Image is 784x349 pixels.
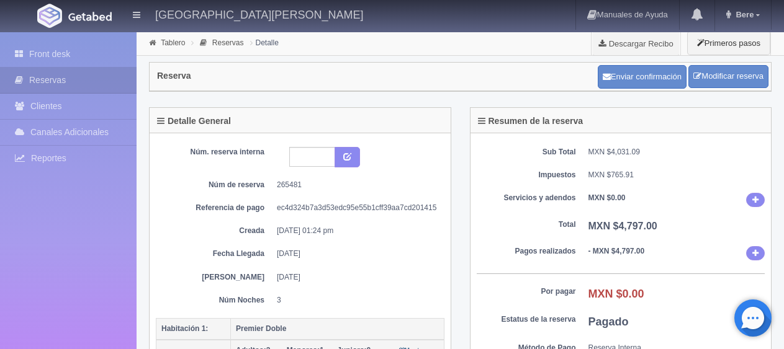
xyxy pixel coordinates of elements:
a: Modificar reserva [688,65,768,88]
th: Premier Doble [231,318,444,340]
dt: Total [477,219,576,230]
button: Primeros pasos [687,31,770,55]
dt: [PERSON_NAME] [165,272,264,283]
h4: Resumen de la reserva [478,117,583,126]
dd: 3 [277,295,435,306]
b: Habitación 1: [161,324,208,333]
dt: Estatus de la reserva [477,314,576,325]
button: Enviar confirmación [598,65,687,89]
li: Detalle [247,37,282,48]
a: Reservas [212,38,244,47]
dt: Fecha Llegada [165,249,264,259]
b: Pagado [588,316,629,328]
h4: [GEOGRAPHIC_DATA][PERSON_NAME] [155,6,363,22]
dt: Núm de reserva [165,180,264,190]
b: MXN $0.00 [588,193,626,202]
b: MXN $0.00 [588,288,644,300]
dt: Sub Total [477,147,576,157]
dt: Núm Noches [165,295,264,306]
img: Getabed [68,12,112,21]
dt: Impuestos [477,170,576,180]
dt: Servicios y adendos [477,193,576,203]
dt: Núm. reserva interna [165,147,264,157]
img: Getabed [37,4,62,28]
dt: Creada [165,226,264,236]
h4: Reserva [157,71,191,81]
span: Bere [732,10,754,19]
a: Descargar Recibo [592,31,680,56]
dd: 265481 [277,180,435,190]
a: Tablero [161,38,185,47]
dd: MXN $765.91 [588,170,765,180]
b: MXN $4,797.00 [588,221,657,231]
dd: MXN $4,031.09 [588,147,765,157]
dt: Pagos realizados [477,246,576,257]
dt: Referencia de pago [165,203,264,213]
dd: [DATE] [277,272,435,283]
dd: [DATE] [277,249,435,259]
h4: Detalle General [157,117,231,126]
dd: [DATE] 01:24 pm [277,226,435,236]
dd: ec4d324b7a3d53edc95e55b1cff39aa7cd201415 [277,203,435,213]
dt: Por pagar [477,286,576,297]
b: - MXN $4,797.00 [588,247,645,255]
